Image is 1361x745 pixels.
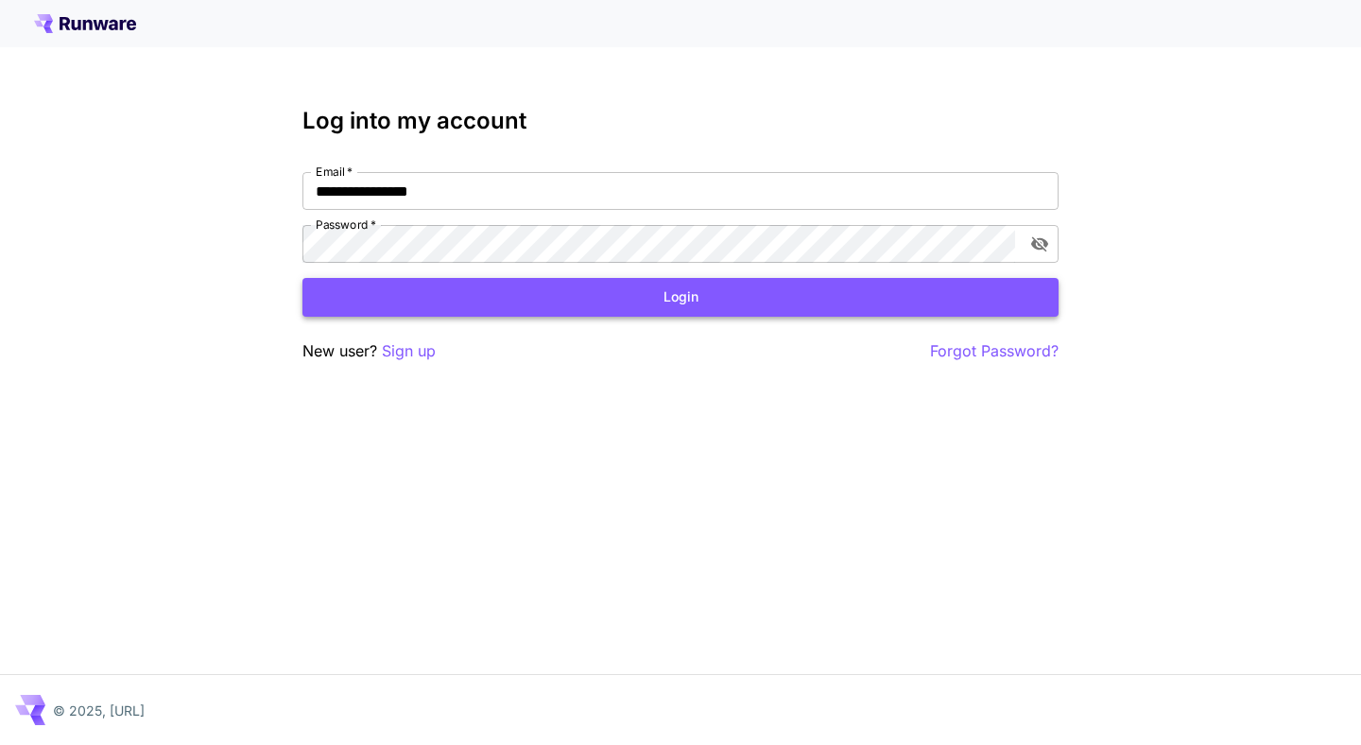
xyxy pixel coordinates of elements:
[53,701,145,720] p: © 2025, [URL]
[302,108,1059,134] h3: Log into my account
[1023,227,1057,261] button: toggle password visibility
[302,339,436,363] p: New user?
[316,164,353,180] label: Email
[302,278,1059,317] button: Login
[930,339,1059,363] button: Forgot Password?
[316,217,376,233] label: Password
[382,339,436,363] button: Sign up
